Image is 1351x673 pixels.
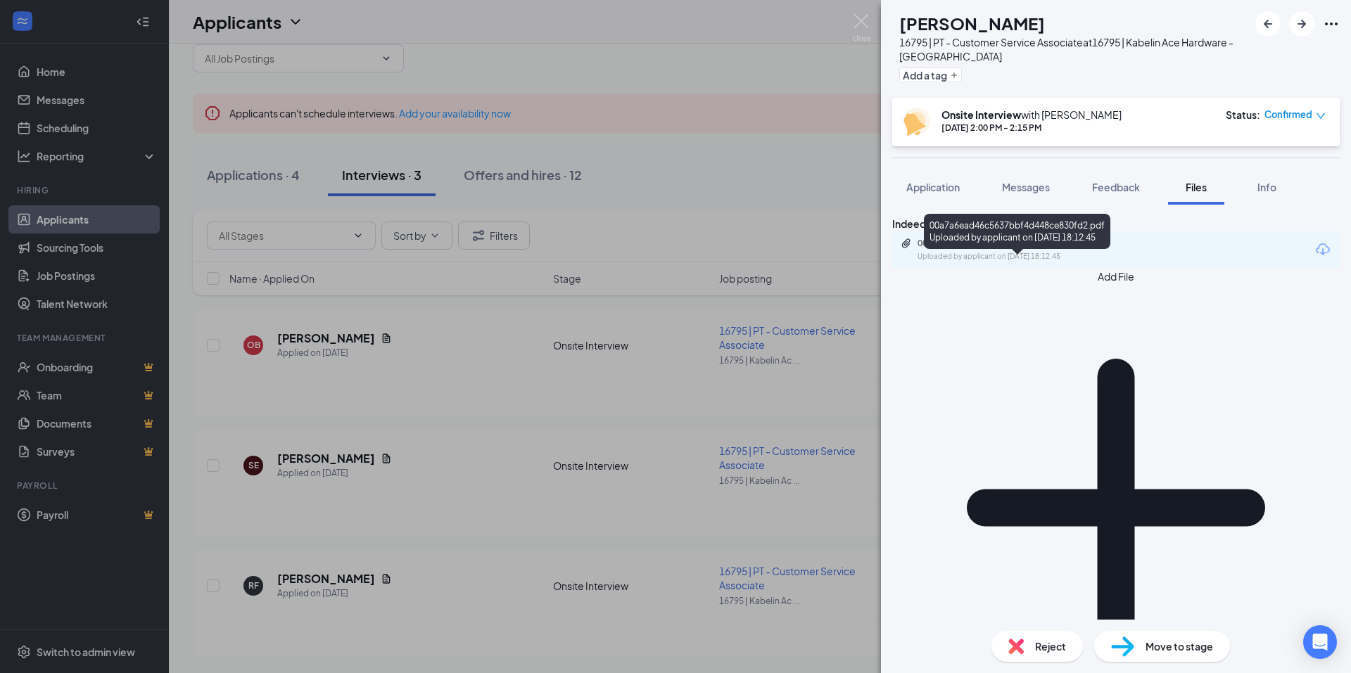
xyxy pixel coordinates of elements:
[1255,11,1281,37] button: ArrowLeftNew
[1289,11,1314,37] button: ArrowRight
[1314,241,1331,258] svg: Download
[1146,639,1213,654] span: Move to stage
[901,238,1129,262] a: Paperclip00a7a6ead46c5637bbf4d448ce830fd2.pdfUploaded by applicant on [DATE] 18:12:45
[906,181,960,193] span: Application
[924,214,1110,249] div: 00a7a6ead46c5637bbf4d448ce830fd2.pdf Uploaded by applicant on [DATE] 18:12:45
[1264,108,1312,122] span: Confirmed
[941,122,1122,134] div: [DATE] 2:00 PM - 2:15 PM
[1035,639,1066,654] span: Reject
[1303,625,1337,659] div: Open Intercom Messenger
[1226,108,1260,122] div: Status :
[899,11,1045,35] h1: [PERSON_NAME]
[1316,111,1326,121] span: down
[899,35,1248,63] div: 16795 | PT - Customer Service Associate at 16795 | Kabelin Ace Hardware - [GEOGRAPHIC_DATA]
[1092,181,1140,193] span: Feedback
[1260,15,1276,32] svg: ArrowLeftNew
[1257,181,1276,193] span: Info
[899,68,962,82] button: PlusAdd a tag
[1002,181,1050,193] span: Messages
[918,251,1129,262] div: Uploaded by applicant on [DATE] 18:12:45
[901,238,912,249] svg: Paperclip
[941,108,1021,121] b: Onsite Interview
[950,71,958,79] svg: Plus
[918,238,1115,249] div: 00a7a6ead46c5637bbf4d448ce830fd2.pdf
[1186,181,1207,193] span: Files
[892,216,1340,231] div: Indeed Resume
[1323,15,1340,32] svg: Ellipses
[1293,15,1310,32] svg: ArrowRight
[941,108,1122,122] div: with [PERSON_NAME]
